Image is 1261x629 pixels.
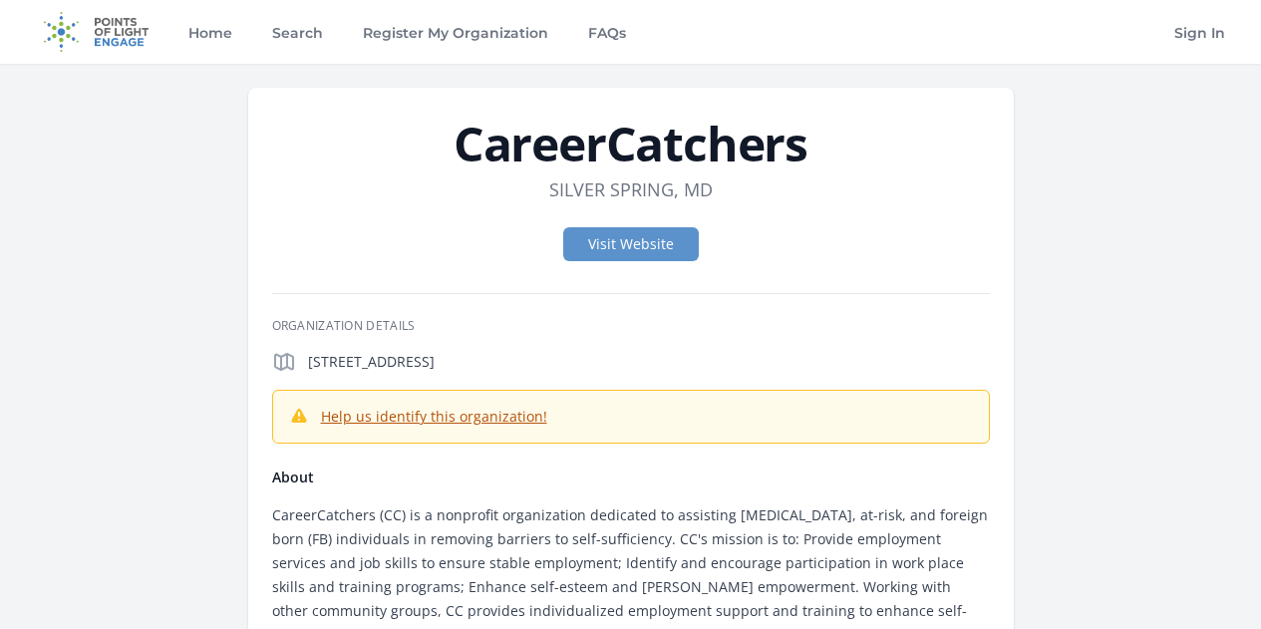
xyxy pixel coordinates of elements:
[272,468,990,487] h4: About
[308,352,990,372] p: [STREET_ADDRESS]
[563,227,699,261] a: Visit Website
[272,318,990,334] h3: Organization Details
[272,120,990,167] h1: CareerCatchers
[321,407,547,426] a: Help us identify this organization!
[549,175,713,203] dd: Silver Spring, MD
